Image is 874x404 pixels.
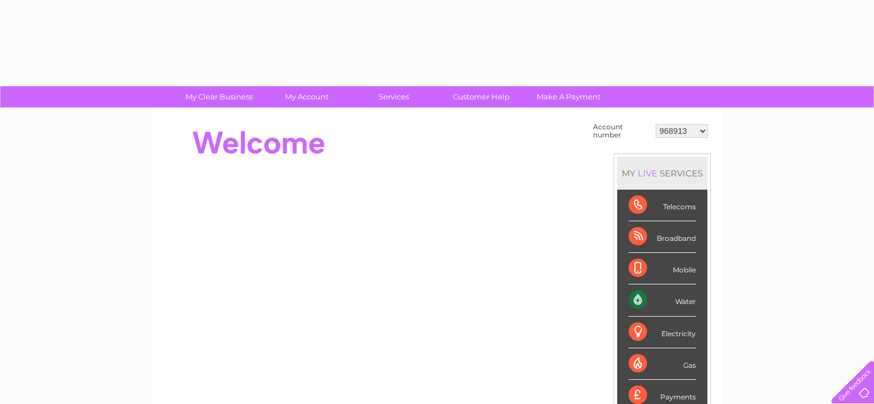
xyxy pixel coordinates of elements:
div: Telecoms [629,190,696,221]
div: Electricity [629,317,696,348]
div: Mobile [629,253,696,284]
div: LIVE [636,168,660,179]
a: Customer Help [434,86,529,107]
div: Water [629,284,696,316]
a: Make A Payment [521,86,616,107]
a: My Account [259,86,354,107]
td: Account number [590,120,653,142]
a: Services [346,86,441,107]
div: Broadband [629,221,696,253]
a: My Clear Business [172,86,267,107]
div: MY SERVICES [617,157,707,190]
div: Gas [629,348,696,380]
